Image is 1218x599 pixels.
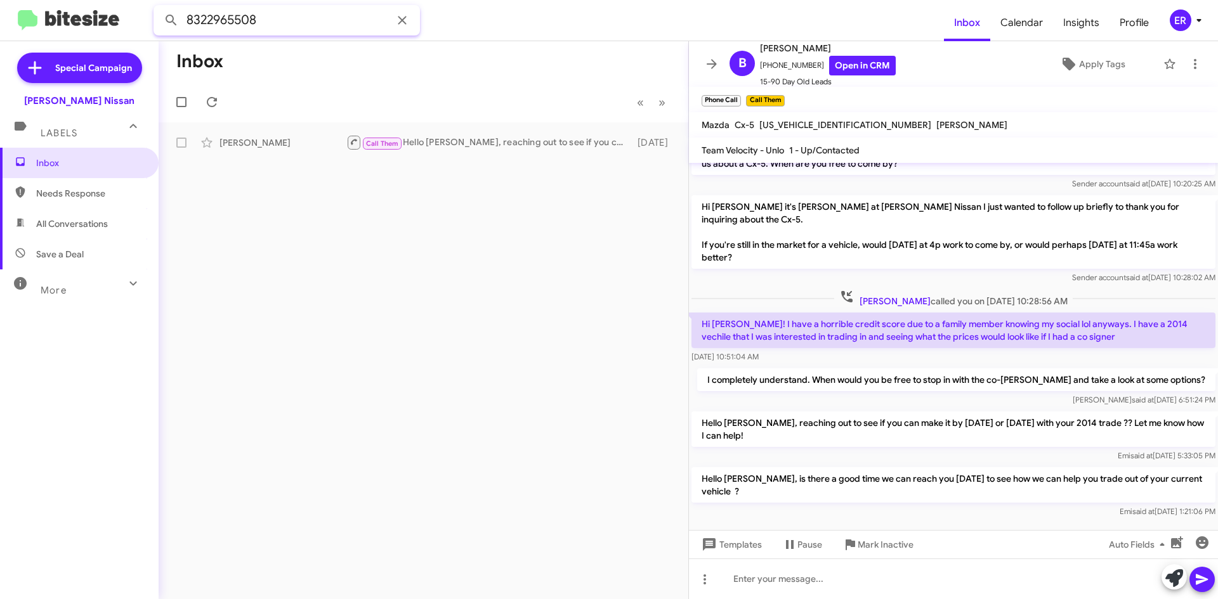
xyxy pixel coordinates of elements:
[789,145,860,156] span: 1 - Up/Contacted
[699,533,762,556] span: Templates
[1130,451,1153,460] span: said at
[41,127,77,139] span: Labels
[176,51,223,72] h1: Inbox
[1053,4,1110,41] a: Insights
[36,187,144,200] span: Needs Response
[691,312,1215,348] p: Hi [PERSON_NAME]! I have a horrible credit score due to a family member knowing my social lol any...
[936,119,1007,131] span: [PERSON_NAME]
[760,41,896,56] span: [PERSON_NAME]
[637,94,644,110] span: «
[1072,179,1215,188] span: Sender account [DATE] 10:20:25 AM
[55,61,132,74] span: Special Campaign
[154,5,420,35] input: Search
[658,94,665,110] span: »
[36,157,144,169] span: Inbox
[691,467,1215,503] p: Hello [PERSON_NAME], is there a good time we can reach you [DATE] to see how we can help you trad...
[1099,533,1180,556] button: Auto Fields
[366,139,399,148] span: Call Them
[691,352,759,361] span: [DATE] 10:51:04 AM
[36,248,84,261] span: Save a Deal
[219,136,346,149] div: [PERSON_NAME]
[858,533,913,556] span: Mark Inactive
[759,119,931,131] span: [US_VEHICLE_IDENTIFICATION_NUMBER]
[631,136,678,149] div: [DATE]
[651,89,673,115] button: Next
[702,119,730,131] span: Mazda
[1118,451,1215,460] span: Emi [DATE] 5:33:05 PM
[1170,10,1191,31] div: ER
[702,95,741,106] small: Phone Call
[17,53,142,83] a: Special Campaign
[760,56,896,75] span: [PHONE_NUMBER]
[990,4,1053,41] a: Calendar
[735,119,754,131] span: Cx-5
[689,533,772,556] button: Templates
[41,285,67,296] span: More
[24,94,134,107] div: [PERSON_NAME] Nissan
[702,145,784,156] span: Team Velocity - Unlo
[629,89,652,115] button: Previous
[746,95,784,106] small: Call Them
[1109,533,1170,556] span: Auto Fields
[1072,273,1215,282] span: Sender account [DATE] 10:28:02 AM
[630,89,673,115] nav: Page navigation example
[834,289,1073,307] span: called you on [DATE] 10:28:56 AM
[1126,273,1148,282] span: said at
[944,4,990,41] a: Inbox
[691,411,1215,447] p: Hello [PERSON_NAME], reaching out to see if you can make it by [DATE] or [DATE] with your 2014 tr...
[1159,10,1204,31] button: ER
[1120,506,1215,516] span: Emi [DATE] 1:21:06 PM
[738,53,747,74] span: B
[772,533,832,556] button: Pause
[1132,506,1155,516] span: said at
[797,533,822,556] span: Pause
[832,533,924,556] button: Mark Inactive
[1110,4,1159,41] a: Profile
[1126,179,1148,188] span: said at
[691,195,1215,269] p: Hi [PERSON_NAME] it's [PERSON_NAME] at [PERSON_NAME] Nissan I just wanted to follow up briefly to...
[1132,395,1154,404] span: said at
[697,368,1215,391] p: I completely understand. When would you be free to stop in with the co-[PERSON_NAME] and take a l...
[860,295,931,307] span: [PERSON_NAME]
[829,56,896,75] a: Open in CRM
[346,134,631,150] div: Hello [PERSON_NAME], reaching out to see if you can make it by [DATE] or [DATE] with your 2014 tr...
[1079,53,1125,75] span: Apply Tags
[36,217,108,230] span: All Conversations
[1073,395,1215,404] span: [PERSON_NAME] [DATE] 6:51:24 PM
[1027,53,1157,75] button: Apply Tags
[760,75,896,88] span: 15-90 Day Old Leads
